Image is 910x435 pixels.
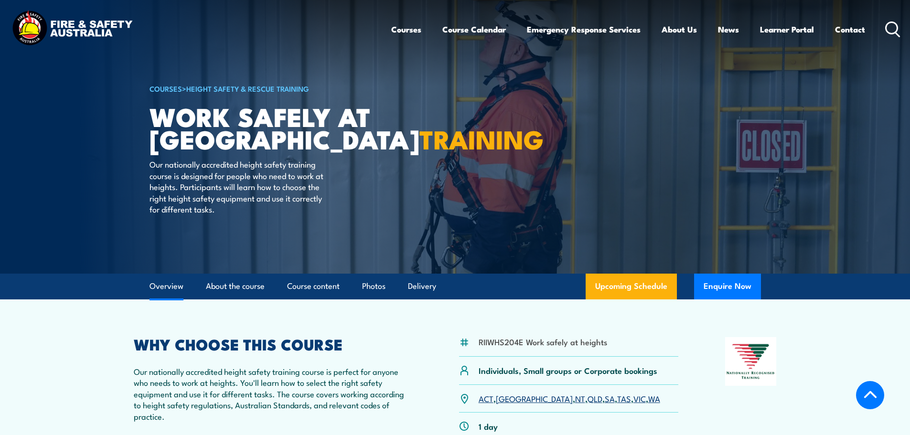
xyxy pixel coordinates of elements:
[575,393,585,404] a: NT
[479,393,660,404] p: , , , , , , ,
[134,337,413,350] h2: WHY CHOOSE THIS COURSE
[150,83,182,94] a: COURSES
[479,421,498,432] p: 1 day
[633,393,646,404] a: VIC
[588,393,602,404] a: QLD
[150,83,385,94] h6: >
[419,118,544,158] strong: TRAINING
[718,17,739,42] a: News
[527,17,641,42] a: Emergency Response Services
[150,274,183,299] a: Overview
[479,365,657,376] p: Individuals, Small groups or Corporate bookings
[287,274,340,299] a: Course content
[442,17,506,42] a: Course Calendar
[479,336,607,347] li: RIIWHS204E Work safely at heights
[408,274,436,299] a: Delivery
[586,274,677,299] a: Upcoming Schedule
[617,393,631,404] a: TAS
[760,17,814,42] a: Learner Portal
[725,337,777,386] img: Nationally Recognised Training logo.
[150,105,385,149] h1: Work Safely at [GEOGRAPHIC_DATA]
[391,17,421,42] a: Courses
[496,393,573,404] a: [GEOGRAPHIC_DATA]
[134,366,413,422] p: Our nationally accredited height safety training course is perfect for anyone who needs to work a...
[150,159,324,214] p: Our nationally accredited height safety training course is designed for people who need to work a...
[479,393,493,404] a: ACT
[362,274,385,299] a: Photos
[835,17,865,42] a: Contact
[206,274,265,299] a: About the course
[648,393,660,404] a: WA
[662,17,697,42] a: About Us
[605,393,615,404] a: SA
[186,83,309,94] a: Height Safety & Rescue Training
[694,274,761,299] button: Enquire Now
